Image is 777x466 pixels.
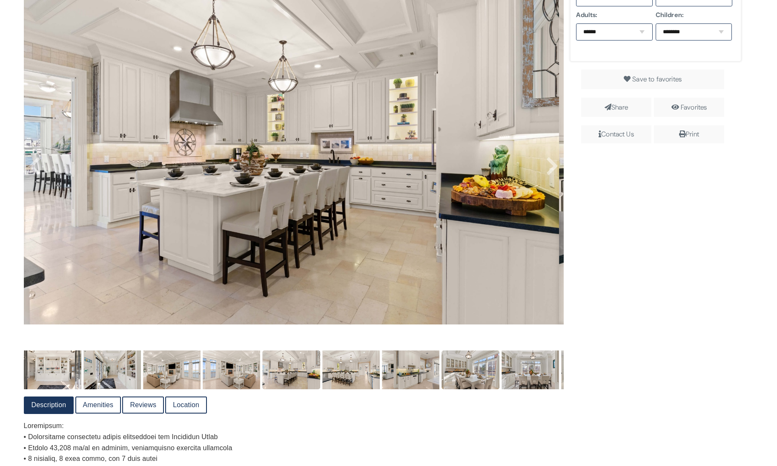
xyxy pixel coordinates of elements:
img: 4a65a4ea-bafa-4ae6-a1a2-8feaa6e35374 [263,350,320,389]
label: Adults: [576,10,653,20]
a: Favorites [681,103,707,112]
a: Reviews [123,397,163,413]
img: c588f3a1-8911-493f-9551-2306bffc2cfc [203,350,260,389]
a: Amenities [76,397,120,413]
span: Contact Us [581,125,651,143]
img: b0222d12-d6c3-46db-a92d-2eee9f108ecf [442,350,499,389]
a: Location [166,397,206,413]
img: 1a681edb-5343-4219-8ffc-a7d0a9ef2564 [322,350,380,389]
span: Share [581,98,651,117]
img: 672f5684-0be9-433e-a817-fcc8c684b4e7 [24,350,81,389]
a: Description [25,397,73,413]
img: cd75b853-8e8e-4f8f-a081-198090c50e7c [502,350,559,389]
img: bd07c13b-4618-492e-8d98-9787c2d5ea37 [561,350,619,389]
img: f8489efa-e2a4-45f8-8035-f60bb8587a3e [382,350,439,389]
label: Children: [656,10,732,20]
img: ad6cd818-1666-4722-9b77-a748e7ebe539 [143,350,201,389]
span: Save to favorites [632,75,682,84]
img: 62a2d7cf-871f-4793-891c-b5f8bc0bca40 [83,350,141,389]
div: Print [657,129,721,140]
